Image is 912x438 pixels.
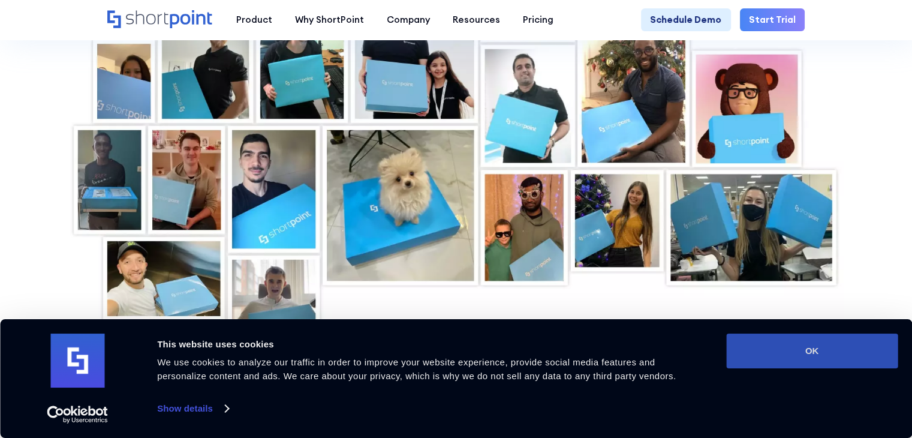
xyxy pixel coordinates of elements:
[157,357,676,381] span: We use cookies to analyze our traffic in order to improve your website experience, provide social...
[523,13,553,27] div: Pricing
[441,8,511,31] a: Resources
[25,406,130,424] a: Usercentrics Cookiebot - opens in a new window
[50,334,104,388] img: logo
[375,8,441,31] a: Company
[157,400,228,418] a: Show details
[236,13,272,27] div: Product
[387,13,430,27] div: Company
[740,8,805,31] a: Start Trial
[511,8,565,31] a: Pricing
[157,337,699,352] div: This website uses cookies
[284,8,375,31] a: Why ShortPoint
[641,8,730,31] a: Schedule Demo
[225,8,284,31] a: Product
[726,334,898,368] button: OK
[453,13,500,27] div: Resources
[697,299,912,438] iframe: Chat Widget
[107,10,213,30] a: Home
[295,13,364,27] div: Why ShortPoint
